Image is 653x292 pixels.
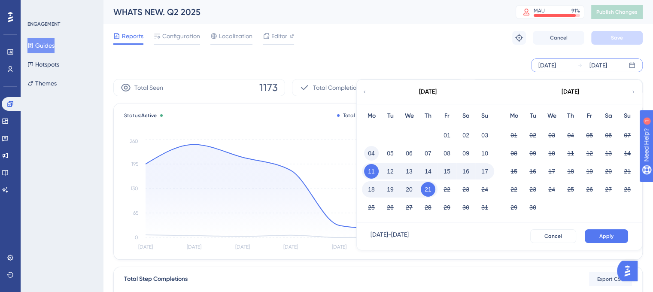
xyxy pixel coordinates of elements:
[456,111,475,121] div: Sa
[599,233,614,240] span: Apply
[618,111,637,121] div: Su
[523,111,542,121] div: Tu
[402,146,416,161] button: 06
[582,182,597,197] button: 26
[381,111,400,121] div: Tu
[313,82,360,93] span: Total Completion
[542,111,561,121] div: We
[402,164,416,179] button: 13
[364,182,379,197] button: 18
[504,111,523,121] div: Mo
[563,182,578,197] button: 25
[597,276,624,283] span: Export CSV
[507,200,521,215] button: 29
[27,21,60,27] div: ENGAGEMENT
[383,182,398,197] button: 19
[582,164,597,179] button: 19
[562,87,579,97] div: [DATE]
[283,244,298,250] tspan: [DATE]
[124,274,188,284] div: Total Step Completions
[337,112,368,119] div: Total Seen
[530,229,576,243] button: Cancel
[620,164,635,179] button: 21
[440,200,454,215] button: 29
[133,210,138,216] tspan: 65
[477,164,492,179] button: 17
[589,272,632,286] button: Export CSV
[620,146,635,161] button: 14
[419,87,437,97] div: [DATE]
[611,34,623,41] span: Save
[440,182,454,197] button: 22
[162,31,200,41] span: Configuration
[582,128,597,143] button: 05
[124,112,157,119] span: Status:
[371,229,409,243] div: [DATE] - [DATE]
[589,60,607,70] div: [DATE]
[533,31,584,45] button: Cancel
[235,244,250,250] tspan: [DATE]
[383,164,398,179] button: 12
[561,111,580,121] div: Th
[475,111,494,121] div: Su
[20,2,54,12] span: Need Help?
[544,182,559,197] button: 24
[459,164,473,179] button: 16
[131,161,138,167] tspan: 195
[219,31,252,41] span: Localization
[459,182,473,197] button: 23
[421,146,435,161] button: 07
[477,182,492,197] button: 24
[507,146,521,161] button: 08
[591,31,643,45] button: Save
[596,9,638,15] span: Publish Changes
[122,31,143,41] span: Reports
[400,111,419,121] div: We
[477,146,492,161] button: 10
[259,81,278,94] span: 1173
[550,34,568,41] span: Cancel
[582,146,597,161] button: 12
[421,164,435,179] button: 14
[580,111,599,121] div: Fr
[459,128,473,143] button: 02
[332,244,346,250] tspan: [DATE]
[362,111,381,121] div: Mo
[544,164,559,179] button: 17
[601,146,616,161] button: 13
[563,128,578,143] button: 04
[135,234,138,240] tspan: 0
[113,6,494,18] div: WHATS NEW. Q2 2025
[131,186,138,192] tspan: 130
[563,146,578,161] button: 11
[585,229,628,243] button: Apply
[525,146,540,161] button: 09
[525,200,540,215] button: 30
[138,244,153,250] tspan: [DATE]
[507,164,521,179] button: 15
[617,258,643,284] iframe: UserGuiding AI Assistant Launcher
[601,128,616,143] button: 06
[599,111,618,121] div: Sa
[459,200,473,215] button: 30
[534,7,545,14] div: MAU
[601,182,616,197] button: 27
[383,200,398,215] button: 26
[544,146,559,161] button: 10
[421,200,435,215] button: 28
[271,31,287,41] span: Editor
[27,38,55,53] button: Guides
[507,128,521,143] button: 01
[364,200,379,215] button: 25
[383,146,398,161] button: 05
[419,111,437,121] div: Th
[525,128,540,143] button: 02
[563,164,578,179] button: 18
[130,138,138,144] tspan: 260
[571,7,580,14] div: 91 %
[620,128,635,143] button: 07
[440,128,454,143] button: 01
[538,60,556,70] div: [DATE]
[440,164,454,179] button: 15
